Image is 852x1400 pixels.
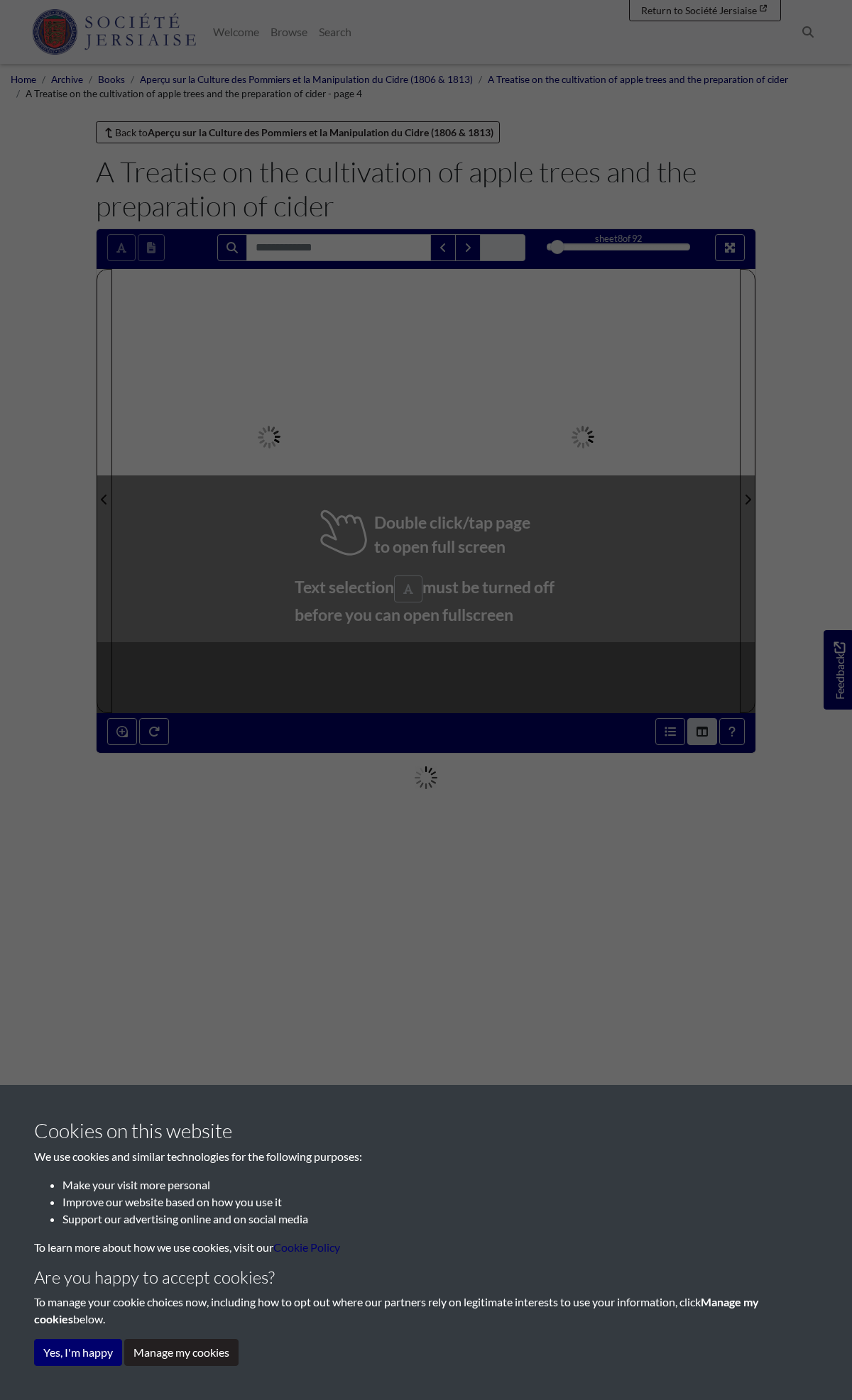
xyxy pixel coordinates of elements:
button: Yes, I'm happy [34,1339,122,1366]
p: We use cookies and similar technologies for the following purposes: [34,1148,818,1165]
a: learn more about cookies [273,1240,340,1254]
li: Improve our website based on how you use it [62,1194,818,1211]
li: Support our advertising online and on social media [62,1211,818,1228]
p: To manage your cookie choices now, including how to opt out where our partners rely on legitimate... [34,1294,818,1328]
button: Manage my cookies [124,1339,239,1366]
h3: Cookies on this website [34,1119,818,1143]
p: To learn more about how we use cookies, visit our [34,1239,818,1256]
h4: Are you happy to accept cookies? [34,1267,818,1288]
li: Make your visit more personal [62,1176,818,1194]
